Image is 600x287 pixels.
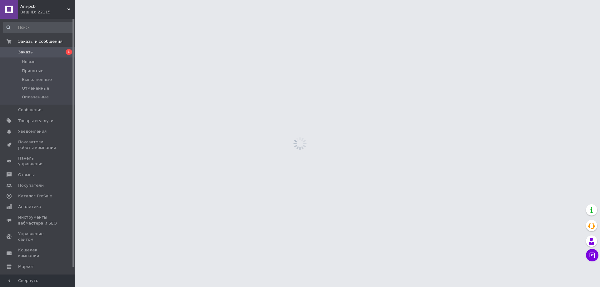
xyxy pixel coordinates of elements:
[18,118,53,124] span: Товары и услуги
[18,39,62,44] span: Заказы и сообщения
[18,231,58,242] span: Управление сайтом
[66,49,72,55] span: 1
[18,139,58,151] span: Показатели работы компании
[18,204,41,210] span: Аналитика
[22,59,36,65] span: Новые
[18,215,58,226] span: Инструменты вебмастера и SEO
[18,172,35,178] span: Отзывы
[18,156,58,167] span: Панель управления
[18,49,33,55] span: Заказы
[20,4,67,9] span: Ani-pcb
[22,77,52,82] span: Выполненные
[586,249,598,261] button: Чат с покупателем
[3,22,74,33] input: Поиск
[20,9,75,15] div: Ваш ID: 22115
[18,247,58,259] span: Кошелек компании
[18,183,44,188] span: Покупатели
[22,94,49,100] span: Оплаченные
[18,193,52,199] span: Каталог ProSale
[18,129,47,134] span: Уведомления
[22,86,49,91] span: Отмененные
[18,264,34,270] span: Маркет
[18,107,42,113] span: Сообщения
[22,68,43,74] span: Принятые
